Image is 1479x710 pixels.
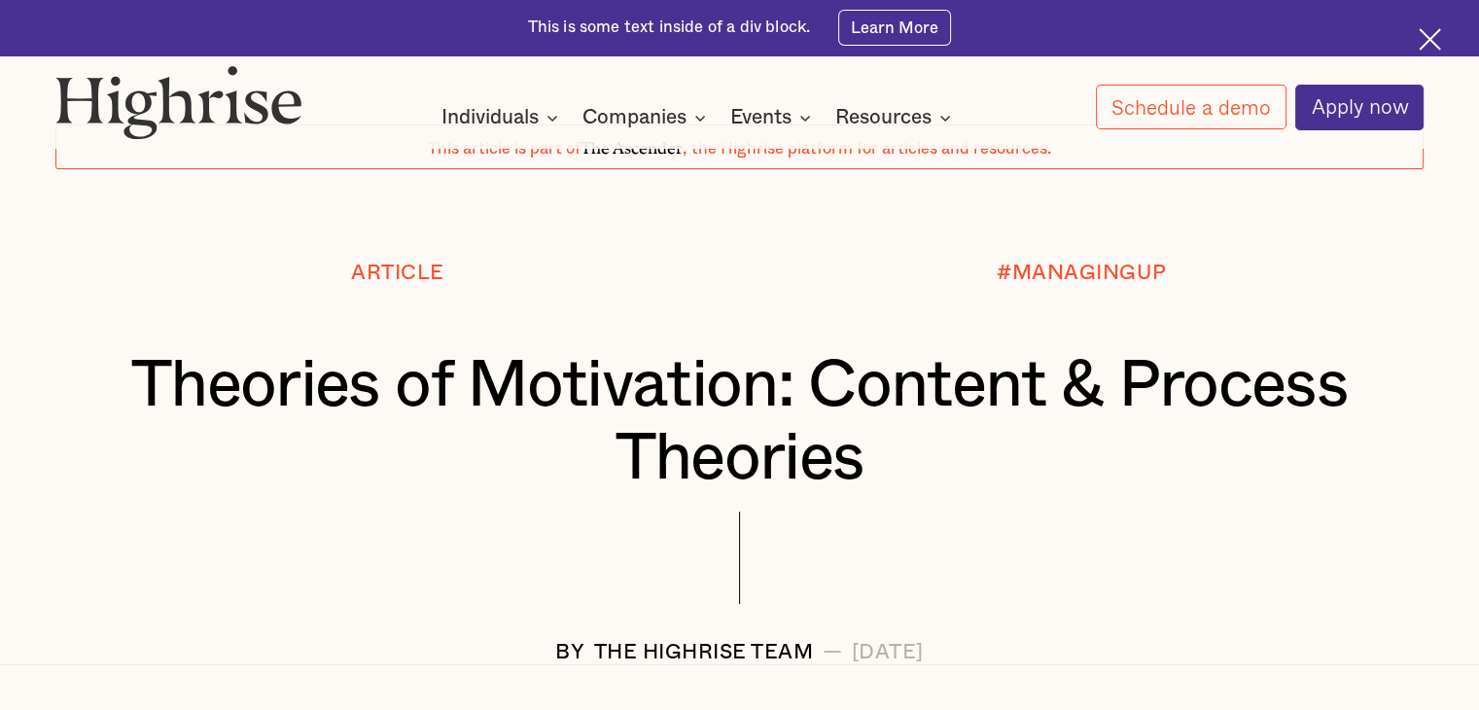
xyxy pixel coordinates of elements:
[528,17,811,39] div: This is some text inside of a div block.
[835,106,932,129] div: Resources
[730,106,792,129] div: Events
[1096,85,1286,129] a: Schedule a demo
[441,106,564,129] div: Individuals
[838,10,952,45] a: Learn More
[997,262,1167,285] div: #MANAGINGUP
[428,141,581,157] span: This article is part of
[55,65,302,140] img: Highrise logo
[823,641,843,664] div: —
[582,106,712,129] div: Companies
[582,106,687,129] div: Companies
[1419,28,1441,51] img: Cross icon
[852,641,924,664] div: [DATE]
[351,262,444,285] div: Article
[555,641,584,664] div: BY
[730,106,817,129] div: Events
[113,349,1367,494] h1: Theories of Motivation: Content & Process Theories
[835,106,957,129] div: Resources
[594,641,814,664] div: The Highrise Team
[683,141,1051,157] span: , the Highrise platform for articles and resources.
[1295,85,1424,130] a: Apply now
[441,106,539,129] div: Individuals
